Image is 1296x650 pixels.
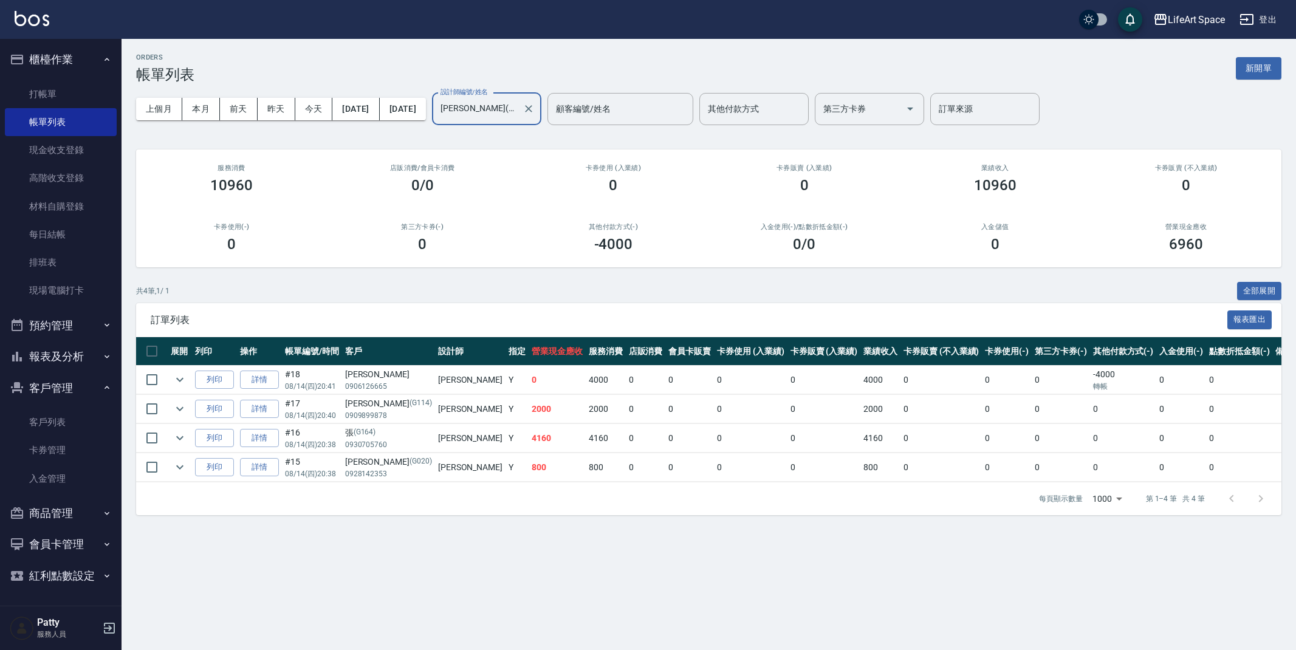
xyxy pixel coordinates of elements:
td: 0 [1206,395,1273,423]
button: 紅利點數設定 [5,560,117,592]
h2: 卡券使用 (入業績) [532,164,694,172]
button: 預約管理 [5,310,117,341]
a: 入金管理 [5,465,117,493]
td: #18 [282,366,342,394]
h3: 0 [227,236,236,253]
td: 0 [714,395,787,423]
button: expand row [171,371,189,389]
h5: Patty [37,617,99,629]
p: 08/14 (四) 20:38 [285,439,339,450]
td: 0 [626,424,666,453]
td: #16 [282,424,342,453]
a: 帳單列表 [5,108,117,136]
h2: 店販消費 /會員卡消費 [341,164,503,172]
td: 0 [714,366,787,394]
h2: 第三方卡券(-) [341,223,503,231]
h3: 0 [1182,177,1190,194]
h2: 營業現金應收 [1105,223,1267,231]
td: 0 [1032,424,1090,453]
td: 800 [586,453,626,482]
td: 0 [665,366,714,394]
h2: 卡券販賣 (不入業績) [1105,164,1267,172]
td: 0 [1032,366,1090,394]
td: 0 [1206,366,1273,394]
th: 帳單編號/時間 [282,337,342,366]
td: 0 [982,366,1032,394]
h3: 服務消費 [151,164,312,172]
a: 詳情 [240,429,279,448]
td: 4160 [860,424,900,453]
button: 報表及分析 [5,341,117,372]
p: (G164) [354,426,376,439]
td: #15 [282,453,342,482]
a: 排班表 [5,248,117,276]
td: #17 [282,395,342,423]
td: 800 [860,453,900,482]
td: [PERSON_NAME] [435,366,506,394]
td: 4000 [586,366,626,394]
td: 0 [626,453,666,482]
button: 客戶管理 [5,372,117,404]
td: 0 [787,395,861,423]
h3: 0 [609,177,617,194]
td: Y [506,395,529,423]
td: 0 [900,395,982,423]
a: 報表匯出 [1227,313,1272,325]
button: 列印 [195,429,234,448]
td: 0 [626,395,666,423]
div: [PERSON_NAME] [345,368,432,381]
th: 第三方卡券(-) [1032,337,1090,366]
span: 訂單列表 [151,314,1227,326]
td: 0 [900,453,982,482]
td: 0 [1090,424,1157,453]
a: 材料自購登錄 [5,193,117,221]
td: Y [506,424,529,453]
button: 列印 [195,371,234,389]
button: LifeArt Space [1148,7,1230,32]
h2: ORDERS [136,53,194,61]
td: 800 [529,453,586,482]
a: 現金收支登錄 [5,136,117,164]
button: 本月 [182,98,220,120]
h3: 帳單列表 [136,66,194,83]
td: 0 [787,366,861,394]
h2: 卡券販賣 (入業績) [723,164,885,172]
td: 0 [1090,453,1157,482]
td: 0 [982,395,1032,423]
th: 卡券販賣 (入業績) [787,337,861,366]
button: expand row [171,429,189,447]
td: 0 [529,366,586,394]
td: 4160 [529,424,586,453]
a: 現場電腦打卡 [5,276,117,304]
h3: 0 [991,236,999,253]
td: 0 [900,424,982,453]
h2: 入金儲值 [914,223,1076,231]
td: Y [506,366,529,394]
button: 商品管理 [5,498,117,529]
button: 新開單 [1236,57,1281,80]
a: 詳情 [240,458,279,477]
a: 卡券管理 [5,436,117,464]
button: expand row [171,458,189,476]
td: [PERSON_NAME] [435,453,506,482]
td: 0 [714,424,787,453]
th: 業績收入 [860,337,900,366]
th: 列印 [192,337,237,366]
p: 08/14 (四) 20:41 [285,381,339,392]
td: [PERSON_NAME] [435,424,506,453]
h2: 入金使用(-) /點數折抵金額(-) [723,223,885,231]
td: Y [506,453,529,482]
h3: 0 [800,177,809,194]
td: 0 [1156,453,1206,482]
th: 卡券使用(-) [982,337,1032,366]
p: 0930705760 [345,439,432,450]
td: 0 [1206,453,1273,482]
button: Clear [520,100,537,117]
th: 店販消費 [626,337,666,366]
td: 0 [626,366,666,394]
td: 0 [982,453,1032,482]
div: LifeArt Space [1168,12,1225,27]
p: (G114) [410,397,432,410]
td: 0 [1156,395,1206,423]
img: Logo [15,11,49,26]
